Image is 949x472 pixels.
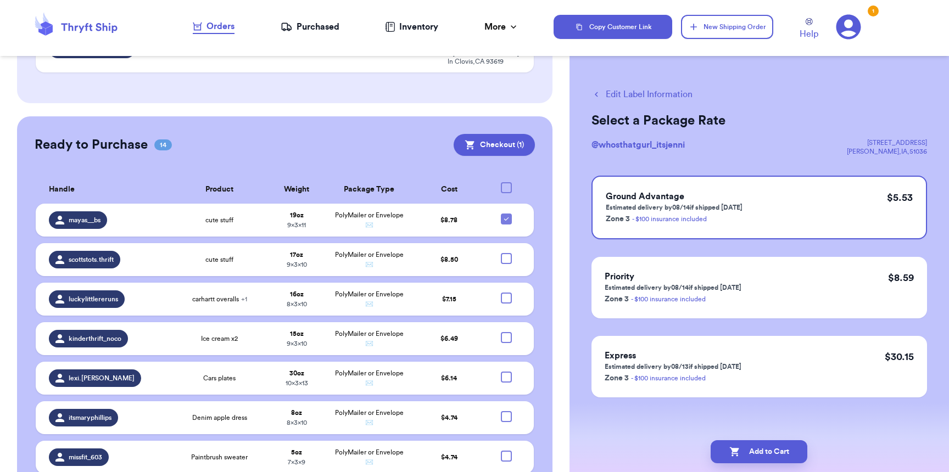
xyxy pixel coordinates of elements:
[885,349,914,364] p: $ 30.15
[847,138,927,147] div: [STREET_ADDRESS]
[335,251,404,268] span: PolyMailer or Envelope ✉️
[287,419,307,426] span: 8 x 3 x 10
[631,296,706,302] a: - $100 insurance included
[291,449,302,456] strong: 5 oz
[192,295,247,304] span: carhartt overalls
[287,222,306,228] span: 9 x 3 x 11
[605,351,636,360] span: Express
[290,330,304,337] strong: 15 oz
[205,255,233,264] span: cute stuff
[69,255,114,264] span: scottstots.thrift
[591,88,693,101] button: Edit Label Information
[203,374,236,383] span: Cars plates
[605,362,741,371] p: Estimated delivery by 08/13 if shipped [DATE]
[681,15,773,39] button: New Shipping Order
[631,375,706,381] a: - $100 insurance included
[413,176,485,204] th: Cost
[441,375,457,381] span: $ 6.14
[888,270,914,285] p: $ 8.59
[800,18,818,41] a: Help
[335,449,404,465] span: PolyMailer or Envelope ✉️
[606,192,684,201] span: Ground Advantage
[605,272,634,281] span: Priority
[289,370,304,377] strong: 30 oz
[591,112,927,130] h2: Select a Package Rate
[201,334,238,343] span: Ice cream x2
[440,217,457,223] span: $ 8.78
[290,212,304,218] strong: 19 oz
[35,136,148,154] h2: Ready to Purchase
[193,20,235,33] div: Orders
[335,291,404,307] span: PolyMailer or Envelope ✉️
[326,176,412,204] th: Package Type
[205,216,233,224] span: cute stuff
[554,15,672,39] button: Copy Customer Link
[287,261,307,268] span: 9 x 3 x 10
[335,409,404,426] span: PolyMailer or Envelope ✉️
[193,20,235,34] a: Orders
[431,49,520,66] div: 1619 n. [GEOGRAPHIC_DATA] ln Clovis , CA 93619
[335,370,404,386] span: PolyMailer or Envelope ✉️
[440,256,458,263] span: $ 8.50
[847,147,927,156] div: [PERSON_NAME] , IA , 51036
[69,453,102,462] span: missfit_603
[69,216,101,224] span: mayas__bs
[385,20,438,33] a: Inventory
[171,176,268,204] th: Product
[290,291,304,297] strong: 16 oz
[441,414,457,421] span: $ 4.74
[441,454,457,460] span: $ 4.74
[69,413,111,422] span: itsmaryphillips
[290,251,303,258] strong: 17 oz
[800,27,818,41] span: Help
[868,5,879,16] div: 1
[632,216,707,222] a: - $100 insurance included
[191,453,248,462] span: Paintbrush sweater
[442,296,456,302] span: $ 7.15
[591,141,685,149] span: @ whosthatgurl_itsjenni
[241,296,247,302] span: + 1
[605,295,629,303] span: Zone 3
[69,295,118,304] span: luckylittlereruns
[287,340,307,347] span: 9 x 3 x 10
[49,184,75,195] span: Handle
[69,374,135,383] span: lexi.[PERSON_NAME]
[887,190,913,205] p: $ 5.53
[440,335,458,342] span: $ 6.49
[335,212,404,228] span: PolyMailer or Envelope ✉️
[605,374,629,382] span: Zone 3
[281,20,339,33] a: Purchased
[454,134,535,156] button: Checkout (1)
[484,20,519,33] div: More
[606,203,743,212] p: Estimated delivery by 08/14 if shipped [DATE]
[192,413,247,422] span: Denim apple dress
[286,380,308,386] span: 10 x 3 x 13
[606,215,630,223] span: Zone 3
[287,301,307,307] span: 8 x 3 x 10
[711,440,807,463] button: Add to Cart
[69,334,121,343] span: kinderthrift_noco
[836,14,861,40] a: 1
[291,409,302,416] strong: 8 oz
[605,283,741,292] p: Estimated delivery by 08/14 if shipped [DATE]
[154,139,172,150] span: 14
[335,330,404,347] span: PolyMailer or Envelope ✉️
[288,459,305,465] span: 7 x 3 x 9
[268,176,326,204] th: Weight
